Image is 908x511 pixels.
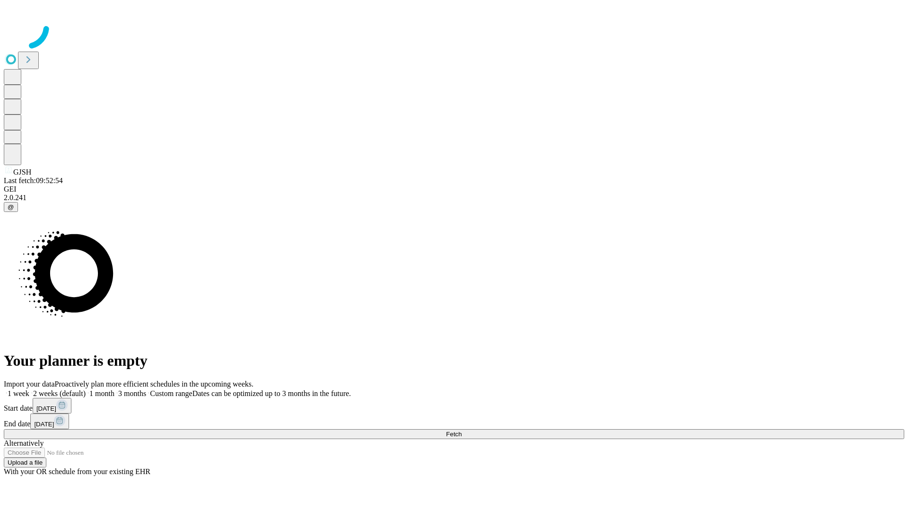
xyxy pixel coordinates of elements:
[4,380,55,388] span: Import your data
[8,389,29,397] span: 1 week
[4,194,904,202] div: 2.0.241
[30,414,69,429] button: [DATE]
[34,421,54,428] span: [DATE]
[89,389,114,397] span: 1 month
[4,202,18,212] button: @
[4,439,44,447] span: Alternatively
[446,431,462,438] span: Fetch
[33,398,71,414] button: [DATE]
[55,380,253,388] span: Proactively plan more efficient schedules in the upcoming weeks.
[4,352,904,370] h1: Your planner is empty
[8,203,14,211] span: @
[4,467,150,476] span: With your OR schedule from your existing EHR
[36,405,56,412] span: [DATE]
[4,185,904,194] div: GEI
[33,389,86,397] span: 2 weeks (default)
[118,389,146,397] span: 3 months
[4,398,904,414] div: Start date
[192,389,351,397] span: Dates can be optimized up to 3 months in the future.
[4,414,904,429] div: End date
[13,168,31,176] span: GJSH
[4,176,63,185] span: Last fetch: 09:52:54
[4,429,904,439] button: Fetch
[150,389,192,397] span: Custom range
[4,458,46,467] button: Upload a file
